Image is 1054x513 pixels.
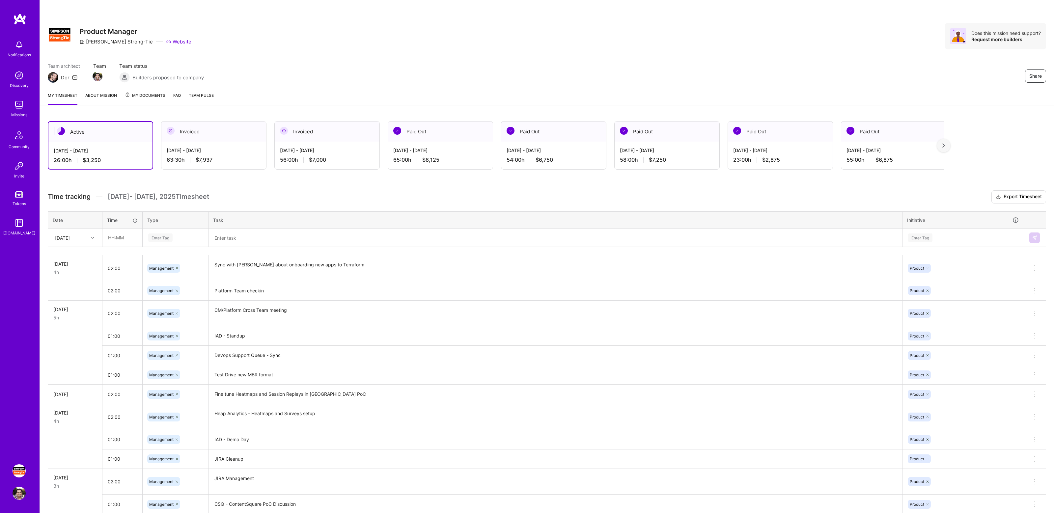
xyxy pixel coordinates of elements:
span: Product [910,437,924,442]
img: bell [13,38,26,51]
span: Builders proposed to company [132,74,204,81]
div: [DATE] [53,260,97,267]
span: Management [149,502,174,507]
span: $7,000 [309,156,326,163]
img: right [942,143,945,148]
img: Paid Out [733,127,741,135]
span: Product [910,456,924,461]
span: Team architect [48,63,80,69]
textarea: JIRA Cleanup [209,450,901,468]
div: [PERSON_NAME] Strong-Tie [79,38,153,45]
img: User Avatar [13,487,26,500]
span: Product [910,288,924,293]
span: My Documents [125,92,165,99]
div: [DATE] - [DATE] [620,147,714,154]
div: Request more builders [971,36,1041,42]
span: Product [910,392,924,397]
div: 56:00 h [280,156,374,163]
span: Product [910,502,924,507]
a: Simpson Strong-Tie: Product Manager [11,464,27,477]
div: [DATE] [53,306,97,313]
textarea: Sync with [PERSON_NAME] about onboarding new apps to Terraform [209,256,901,281]
span: $7,937 [196,156,212,163]
div: 4h [53,269,97,276]
i: icon Chevron [91,236,94,239]
img: Submit [1032,235,1037,240]
img: Invite [13,159,26,173]
input: HH:MM [102,259,142,277]
span: Team [93,63,106,69]
span: Management [149,266,174,271]
textarea: IAD - Standup [209,327,901,345]
div: Time [107,217,138,224]
div: 5h [53,314,97,321]
span: Product [910,415,924,419]
div: 65:00 h [393,156,487,163]
div: Does this mission need support? [971,30,1041,36]
img: Paid Out [507,127,514,135]
input: HH:MM [102,282,142,299]
span: $2,875 [762,156,780,163]
div: [DATE] - [DATE] [280,147,374,154]
div: Dor [61,74,69,81]
span: $6,750 [536,156,553,163]
input: HH:MM [102,347,142,364]
img: Paid Out [620,127,628,135]
a: Team Pulse [189,92,214,105]
div: Discovery [10,82,29,89]
i: icon CompanyGray [79,39,85,44]
span: Product [910,353,924,358]
div: Invoiced [275,121,379,142]
a: My Documents [125,92,165,105]
div: [DATE] - [DATE] [846,147,941,154]
img: Avatar [950,28,966,44]
div: Community [9,143,30,150]
th: Date [48,211,102,229]
div: [DATE] [53,474,97,481]
div: [DATE] [55,234,70,241]
div: [DOMAIN_NAME] [3,229,35,236]
span: $8,125 [422,156,439,163]
span: Management [149,311,174,316]
span: Management [149,479,174,484]
button: Share [1025,69,1046,83]
textarea: Test Drive new MBR format [209,366,901,384]
span: Product [910,311,924,316]
span: Product [910,334,924,338]
input: HH:MM [102,327,142,345]
div: Paid Out [728,121,833,142]
div: Paid Out [388,121,493,142]
input: HH:MM [102,450,142,468]
a: About Mission [85,92,117,105]
div: 4h [53,418,97,424]
textarea: Heap Analytics - Heatmaps and Surveys setup [209,405,901,429]
div: [DATE] - [DATE] [393,147,487,154]
textarea: IAD - Demo Day [209,431,901,449]
a: User Avatar [11,487,27,500]
div: Missions [11,111,27,118]
div: 63:30 h [167,156,261,163]
span: Time tracking [48,193,91,201]
input: HH:MM [102,305,142,322]
img: Invoiced [280,127,288,135]
img: logo [13,13,26,25]
textarea: Fine tune Heatmaps and Session Replays in [GEOGRAPHIC_DATA] PoC [209,385,901,403]
span: Share [1029,73,1042,79]
div: 54:00 h [507,156,601,163]
div: [DATE] - [DATE] [54,147,147,154]
a: My timesheet [48,92,77,105]
img: Active [57,127,65,135]
div: 55:00 h [846,156,941,163]
span: [DATE] - [DATE] , 2025 Timesheet [108,193,209,201]
img: Invoiced [167,127,175,135]
span: Product [910,372,924,377]
input: HH:MM [102,473,142,490]
h3: Product Manager [79,27,191,36]
div: Invite [14,173,24,179]
img: teamwork [13,98,26,111]
div: Paid Out [501,121,606,142]
input: HH:MM [102,431,142,448]
div: [DATE] [53,409,97,416]
input: HH:MM [102,386,142,403]
span: Management [149,288,174,293]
